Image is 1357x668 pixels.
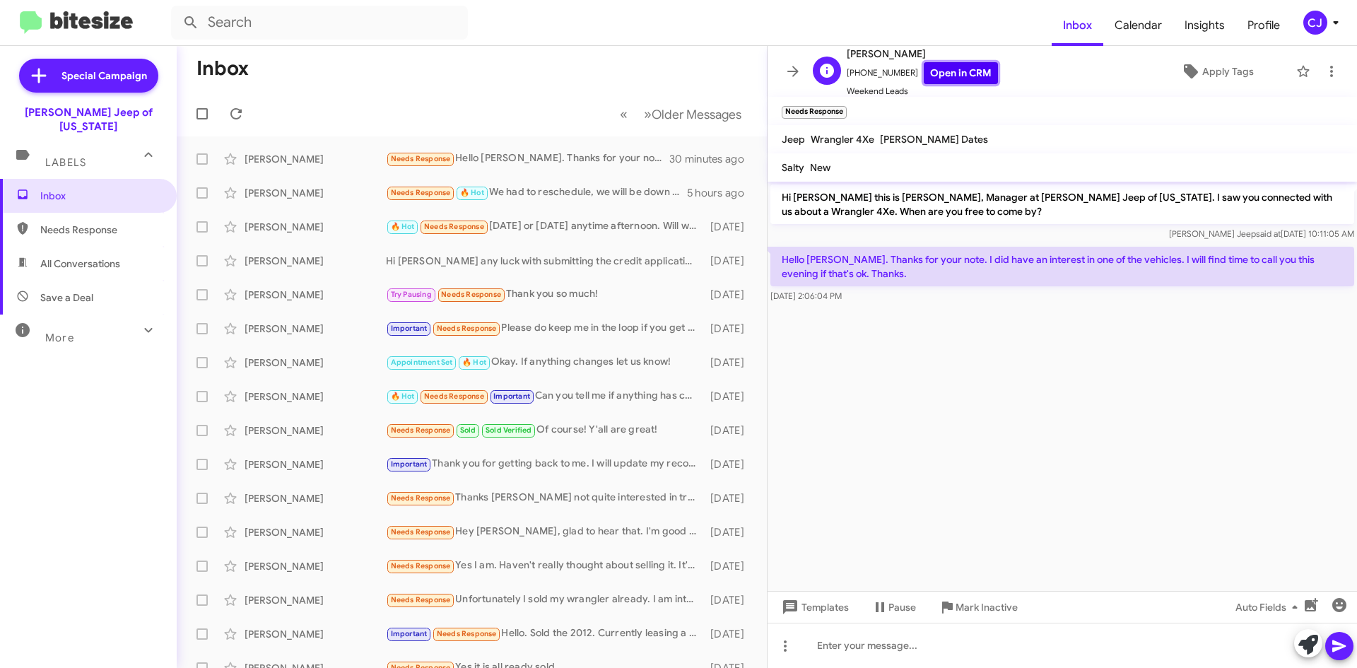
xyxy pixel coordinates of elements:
div: Thanks [PERSON_NAME] not quite interested in trading it in yet. Need to get another year or two o... [386,490,703,506]
span: [PHONE_NUMBER] [847,62,998,84]
div: 5 hours ago [687,186,756,200]
div: [PERSON_NAME] [245,322,386,336]
span: » [644,105,652,123]
span: [PERSON_NAME] Dates [880,133,988,146]
button: Apply Tags [1144,59,1289,84]
div: 30 minutes ago [671,152,756,166]
span: Inbox [40,189,160,203]
div: [DATE] [703,254,756,268]
div: [PERSON_NAME] [245,389,386,404]
a: Special Campaign [19,59,158,93]
div: [DATE] [703,423,756,438]
div: [DATE] [703,356,756,370]
span: New [810,161,830,174]
span: Salty [782,161,804,174]
div: Can you tell me if anything has changed in the rates? [386,388,703,404]
span: Pause [888,594,916,620]
div: Unfortunately I sold my wrangler already. I am interested in purchasing another wrangler however ... [386,592,703,608]
div: Yes I am. Haven't really thought about selling it. It's paid off and built just about how I want ... [386,558,703,574]
button: CJ [1291,11,1341,35]
span: Sold Verified [486,426,532,435]
span: Needs Response [437,324,497,333]
input: Search [171,6,468,40]
span: Important [391,629,428,638]
span: Templates [779,594,849,620]
div: [PERSON_NAME] [245,288,386,302]
span: 🔥 Hot [391,392,415,401]
span: Needs Response [391,188,451,197]
div: [DATE] [703,389,756,404]
div: [PERSON_NAME] [245,593,386,607]
span: Wrangler 4Xe [811,133,874,146]
p: Hello [PERSON_NAME]. Thanks for your note. I did have an interest in one of the vehicles. I will ... [770,247,1354,286]
span: 🔥 Hot [460,188,484,197]
span: Apply Tags [1202,59,1254,84]
div: We had to reschedule, we will be down [DATE] at 2:00. [386,184,687,201]
span: Needs Response [40,223,160,237]
button: Previous [611,100,636,129]
span: [DATE] 2:06:04 PM [770,291,842,301]
span: Labels [45,156,86,169]
span: Needs Response [391,527,451,537]
div: [PERSON_NAME] [245,627,386,641]
span: Auto Fields [1235,594,1303,620]
div: [PERSON_NAME] [245,491,386,505]
div: Hi [PERSON_NAME] any luck with submitting the credit application? [386,254,703,268]
span: Appointment Set [391,358,453,367]
span: Important [493,392,530,401]
div: Thank you so much! [386,286,703,303]
div: [DATE] [703,288,756,302]
span: « [620,105,628,123]
div: [PERSON_NAME] [245,152,386,166]
span: 🔥 Hot [391,222,415,231]
span: Needs Response [391,595,451,604]
div: [DATE] or [DATE] anytime afternoon. Will work for me. [386,218,703,235]
div: [PERSON_NAME] [245,220,386,234]
span: Special Campaign [61,69,147,83]
span: Mark Inactive [956,594,1018,620]
span: Calendar [1103,5,1173,46]
span: Needs Response [437,629,497,638]
div: Thank you for getting back to me. I will update my records. [386,456,703,472]
p: Hi [PERSON_NAME] this is [PERSON_NAME], Manager at [PERSON_NAME] Jeep of [US_STATE]. I saw you co... [770,184,1354,224]
div: [PERSON_NAME] [245,559,386,573]
span: Try Pausing [391,290,432,299]
span: Needs Response [391,561,451,570]
div: [PERSON_NAME] [245,423,386,438]
span: Needs Response [391,154,451,163]
div: Hello [PERSON_NAME]. Thanks for your note. I did have an interest in one of the vehicles. I will ... [386,151,671,167]
div: CJ [1303,11,1327,35]
button: Templates [768,594,860,620]
div: [DATE] [703,627,756,641]
span: More [45,332,74,344]
small: Needs Response [782,106,847,119]
div: [DATE] [703,322,756,336]
span: Sold [460,426,476,435]
div: Hello. Sold the 2012. Currently leasing a 2024 Jeep willy hybrid. Not my cup of tea. Would take m... [386,626,703,642]
a: Open in CRM [924,62,998,84]
span: Profile [1236,5,1291,46]
span: Needs Response [424,392,484,401]
span: Important [391,459,428,469]
div: [PERSON_NAME] [245,254,386,268]
div: [DATE] [703,220,756,234]
span: 🔥 Hot [462,358,486,367]
nav: Page navigation example [612,100,750,129]
a: Inbox [1052,5,1103,46]
span: [PERSON_NAME] [847,45,998,62]
button: Next [635,100,750,129]
h1: Inbox [196,57,249,80]
div: [PERSON_NAME] [245,457,386,471]
span: All Conversations [40,257,120,271]
span: Jeep [782,133,805,146]
a: Insights [1173,5,1236,46]
span: said at [1256,228,1281,239]
div: [DATE] [703,593,756,607]
button: Auto Fields [1224,594,1315,620]
div: Okay. If anything changes let us know! [386,354,703,370]
span: Older Messages [652,107,741,122]
div: Of course! Y'all are great! [386,422,703,438]
span: Needs Response [391,493,451,503]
